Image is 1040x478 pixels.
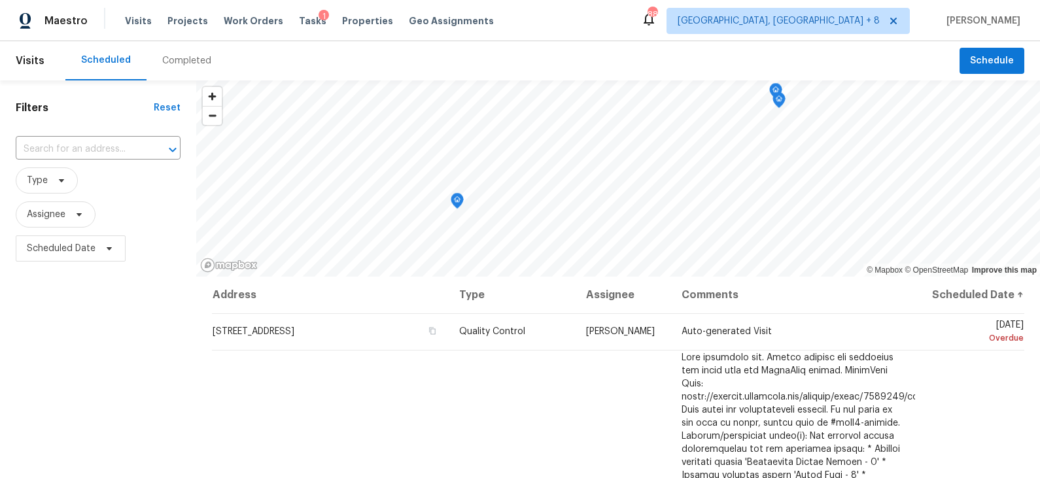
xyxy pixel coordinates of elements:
[905,265,968,275] a: OpenStreetMap
[459,327,525,336] span: Quality Control
[224,14,283,27] span: Work Orders
[960,48,1024,75] button: Schedule
[16,139,144,160] input: Search for an address...
[682,327,772,336] span: Auto-generated Visit
[299,16,326,26] span: Tasks
[772,92,786,112] div: Map marker
[867,265,903,275] a: Mapbox
[167,14,208,27] span: Projects
[196,80,1040,277] canvas: Map
[941,14,1020,27] span: [PERSON_NAME]
[212,277,449,313] th: Address
[648,8,657,21] div: 88
[27,242,95,255] span: Scheduled Date
[926,332,1024,345] div: Overdue
[426,325,438,337] button: Copy Address
[154,101,181,114] div: Reset
[164,141,182,159] button: Open
[970,53,1014,69] span: Schedule
[342,14,393,27] span: Properties
[16,101,154,114] h1: Filters
[409,14,494,27] span: Geo Assignments
[213,327,294,336] span: [STREET_ADDRESS]
[451,193,464,213] div: Map marker
[915,277,1024,313] th: Scheduled Date ↑
[162,54,211,67] div: Completed
[576,277,671,313] th: Assignee
[44,14,88,27] span: Maestro
[203,106,222,125] button: Zoom out
[319,10,329,23] div: 1
[27,208,65,221] span: Assignee
[769,83,782,103] div: Map marker
[926,320,1024,345] span: [DATE]
[81,54,131,67] div: Scheduled
[203,107,222,125] span: Zoom out
[671,277,915,313] th: Comments
[972,265,1037,275] a: Improve this map
[449,277,576,313] th: Type
[200,258,258,273] a: Mapbox homepage
[27,174,48,187] span: Type
[125,14,152,27] span: Visits
[16,46,44,75] span: Visits
[678,14,880,27] span: [GEOGRAPHIC_DATA], [GEOGRAPHIC_DATA] + 8
[586,327,655,336] span: [PERSON_NAME]
[203,87,222,106] button: Zoom in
